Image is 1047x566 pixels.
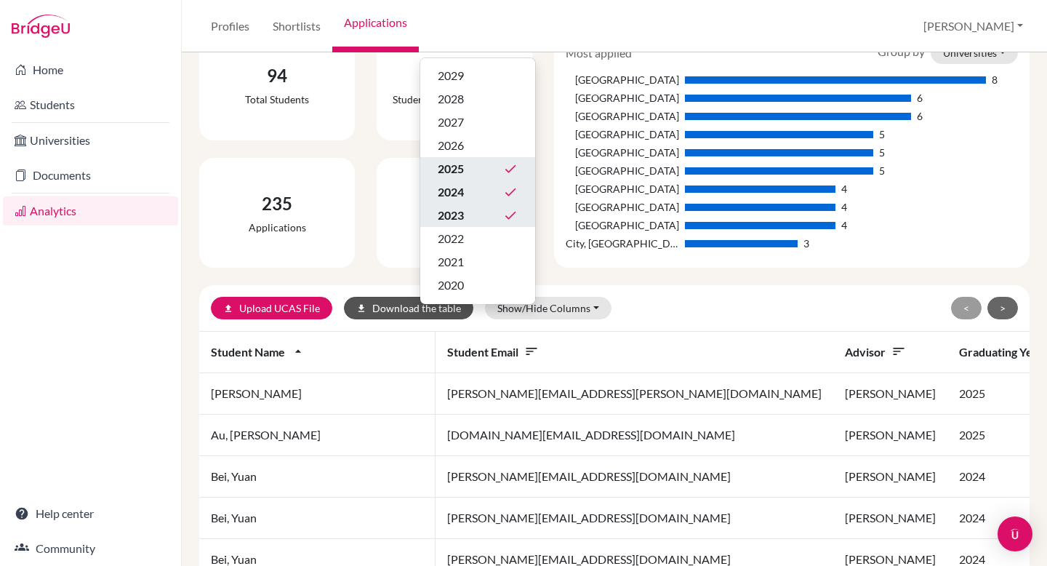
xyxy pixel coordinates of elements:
[438,183,464,201] span: 2024
[245,63,309,89] div: 94
[211,297,332,319] a: uploadUpload UCAS File
[566,199,678,215] div: [GEOGRAPHIC_DATA]
[879,163,885,178] div: 5
[420,274,535,297] button: 2020
[3,90,178,119] a: Students
[566,218,678,233] div: [GEOGRAPHIC_DATA]
[503,162,518,176] i: done
[833,498,947,539] td: [PERSON_NAME]
[3,196,178,226] a: Analytics
[438,253,464,271] span: 2021
[420,111,535,134] button: 2027
[223,303,233,314] i: upload
[438,300,464,317] span: 2019
[344,297,473,319] button: downloadDownload the table
[438,137,464,154] span: 2026
[566,127,678,142] div: [GEOGRAPHIC_DATA]
[12,15,70,38] img: Bridge-U
[420,157,535,180] button: 2025done
[420,227,535,250] button: 2022
[438,207,464,224] span: 2023
[566,236,678,251] div: City, [GEOGRAPHIC_DATA]
[438,67,464,84] span: 2029
[566,90,678,105] div: [GEOGRAPHIC_DATA]
[841,199,847,215] div: 4
[951,297,982,319] button: <
[356,303,366,314] i: download
[436,456,833,498] td: [PERSON_NAME][EMAIL_ADDRESS][DOMAIN_NAME]
[803,236,809,251] div: 3
[436,415,833,456] td: [DOMAIN_NAME][EMAIL_ADDRESS][DOMAIN_NAME]
[438,90,464,108] span: 2028
[291,344,305,359] i: arrow_drop_up
[199,373,436,415] td: [PERSON_NAME]
[211,345,305,359] span: Student name
[833,415,947,456] td: [PERSON_NAME]
[841,181,847,196] div: 4
[420,64,535,87] button: 2029
[436,498,833,539] td: [PERSON_NAME][EMAIL_ADDRESS][DOMAIN_NAME]
[566,108,678,124] div: [GEOGRAPHIC_DATA]
[566,181,678,196] div: [GEOGRAPHIC_DATA]
[393,63,516,89] div: 62
[420,204,535,227] button: 2023done
[199,498,436,539] td: Bei, Yuan
[420,57,536,305] div: Grad year
[199,415,436,456] td: Au, [PERSON_NAME]
[3,55,178,84] a: Home
[438,113,464,131] span: 2027
[420,250,535,274] button: 2021
[917,90,923,105] div: 6
[199,456,436,498] td: Bei, Yuan
[420,134,535,157] button: 2026
[992,72,998,87] div: 8
[879,127,885,142] div: 5
[566,72,678,87] div: [GEOGRAPHIC_DATA]
[891,344,906,359] i: sort
[917,108,923,124] div: 6
[867,41,1029,64] div: Group by
[931,41,1018,64] button: Universities
[917,12,1030,40] button: [PERSON_NAME]
[987,297,1018,319] button: >
[245,92,309,107] div: Total students
[833,456,947,498] td: [PERSON_NAME]
[485,297,611,319] button: Show/Hide Columns
[393,92,516,107] div: Students with applications
[503,185,518,199] i: done
[420,297,535,320] button: 2019
[3,499,178,528] a: Help center
[249,191,306,217] div: 235
[879,145,885,160] div: 5
[436,373,833,415] td: [PERSON_NAME][EMAIL_ADDRESS][PERSON_NAME][DOMAIN_NAME]
[3,161,178,190] a: Documents
[503,208,518,223] i: done
[841,218,847,233] div: 4
[438,276,464,294] span: 2020
[3,534,178,563] a: Community
[438,160,464,178] span: 2025
[420,87,535,111] button: 2028
[845,345,906,359] span: Advisor
[566,163,678,178] div: [GEOGRAPHIC_DATA]
[566,145,678,160] div: [GEOGRAPHIC_DATA]
[555,44,643,62] div: Most applied
[447,345,539,359] span: Student email
[3,126,178,155] a: Universities
[420,180,535,204] button: 2024done
[249,220,306,235] div: Applications
[998,517,1032,551] div: Open Intercom Messenger
[438,230,464,247] span: 2022
[833,373,947,415] td: [PERSON_NAME]
[524,344,539,359] i: sort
